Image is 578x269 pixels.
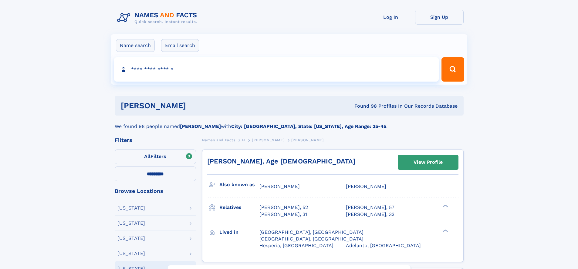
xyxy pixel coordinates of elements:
a: Log In [367,10,415,25]
span: Adelanto, [GEOGRAPHIC_DATA] [346,243,421,248]
div: ❯ [441,229,448,233]
a: View Profile [398,155,458,170]
label: Name search [116,39,155,52]
button: Search Button [441,57,464,82]
h3: Also known as [219,180,259,190]
div: Found 98 Profiles In Our Records Database [270,103,458,109]
div: Filters [115,137,196,143]
span: [PERSON_NAME] [252,138,284,142]
a: [PERSON_NAME], 52 [259,204,308,211]
span: Hesperia, [GEOGRAPHIC_DATA] [259,243,333,248]
span: H [242,138,245,142]
span: [PERSON_NAME] [291,138,324,142]
div: We found 98 people named with . [115,116,464,130]
span: [GEOGRAPHIC_DATA], [GEOGRAPHIC_DATA] [259,236,363,242]
b: City: [GEOGRAPHIC_DATA], State: [US_STATE], Age Range: 35-45 [231,123,386,129]
a: [PERSON_NAME], 31 [259,211,307,218]
a: [PERSON_NAME] [252,136,284,144]
div: Browse Locations [115,188,196,194]
label: Filters [115,150,196,164]
a: [PERSON_NAME], 57 [346,204,394,211]
div: View Profile [414,155,443,169]
span: All [144,153,150,159]
div: ❯ [441,204,448,208]
span: [GEOGRAPHIC_DATA], [GEOGRAPHIC_DATA] [259,229,363,235]
div: [US_STATE] [117,251,145,256]
h3: Relatives [219,202,259,213]
a: [PERSON_NAME], 33 [346,211,394,218]
span: [PERSON_NAME] [346,183,386,189]
img: Logo Names and Facts [115,10,202,26]
span: [PERSON_NAME] [259,183,300,189]
div: [US_STATE] [117,236,145,241]
h1: [PERSON_NAME] [121,102,270,109]
div: [US_STATE] [117,221,145,226]
a: Names and Facts [202,136,235,144]
label: Email search [161,39,199,52]
a: [PERSON_NAME], Age [DEMOGRAPHIC_DATA] [207,157,355,165]
input: search input [114,57,439,82]
b: [PERSON_NAME] [180,123,221,129]
div: [US_STATE] [117,206,145,210]
h3: Lived in [219,227,259,237]
a: Sign Up [415,10,464,25]
a: H [242,136,245,144]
